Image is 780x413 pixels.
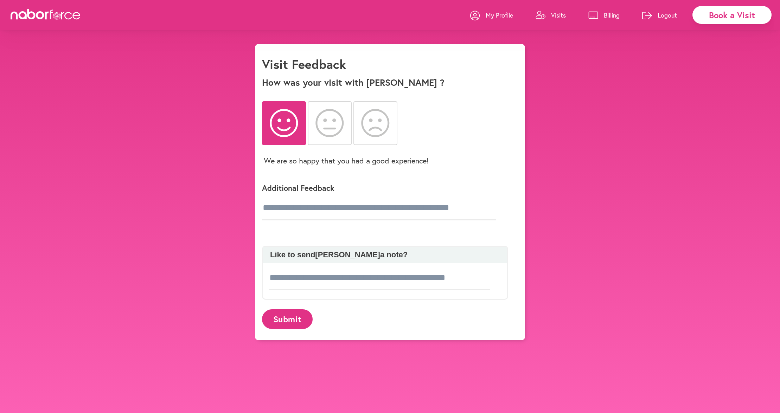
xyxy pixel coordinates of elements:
[551,11,566,19] p: Visits
[262,183,508,193] p: Additional Feedback
[264,155,429,166] p: We are so happy that you had a good experience!
[262,309,313,329] button: Submit
[604,11,620,19] p: Billing
[692,6,772,24] div: Book a Visit
[486,11,513,19] p: My Profile
[470,5,513,26] a: My Profile
[262,57,346,72] h1: Visit Feedback
[588,5,620,26] a: Billing
[642,5,677,26] a: Logout
[658,11,677,19] p: Logout
[267,250,504,259] p: Like to send [PERSON_NAME] a note?
[536,5,566,26] a: Visits
[262,77,518,88] p: How was your visit with [PERSON_NAME] ?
